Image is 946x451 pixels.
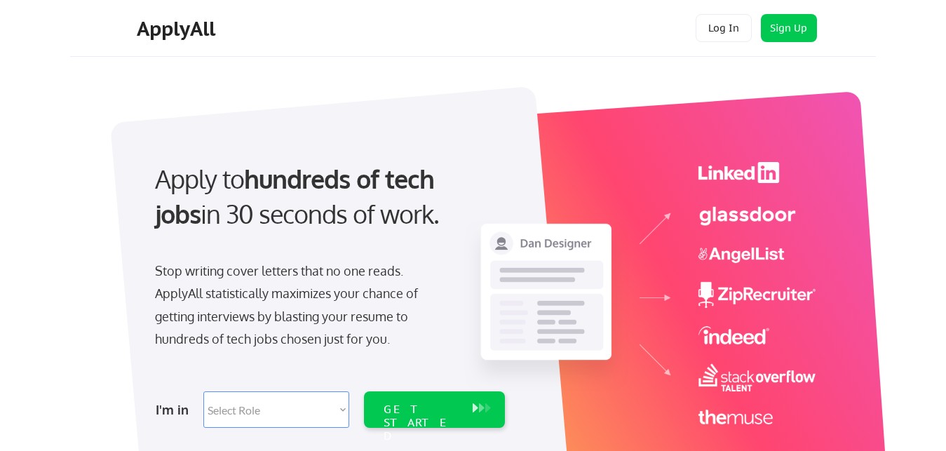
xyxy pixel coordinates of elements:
button: Sign Up [761,14,817,42]
div: Stop writing cover letters that no one reads. ApplyAll statistically maximizes your chance of get... [155,260,443,351]
div: ApplyAll [137,17,219,41]
div: GET STARTED [384,403,459,443]
strong: hundreds of tech jobs [155,163,440,229]
button: Log In [696,14,752,42]
div: I'm in [156,398,195,421]
div: Apply to in 30 seconds of work. [155,161,499,232]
